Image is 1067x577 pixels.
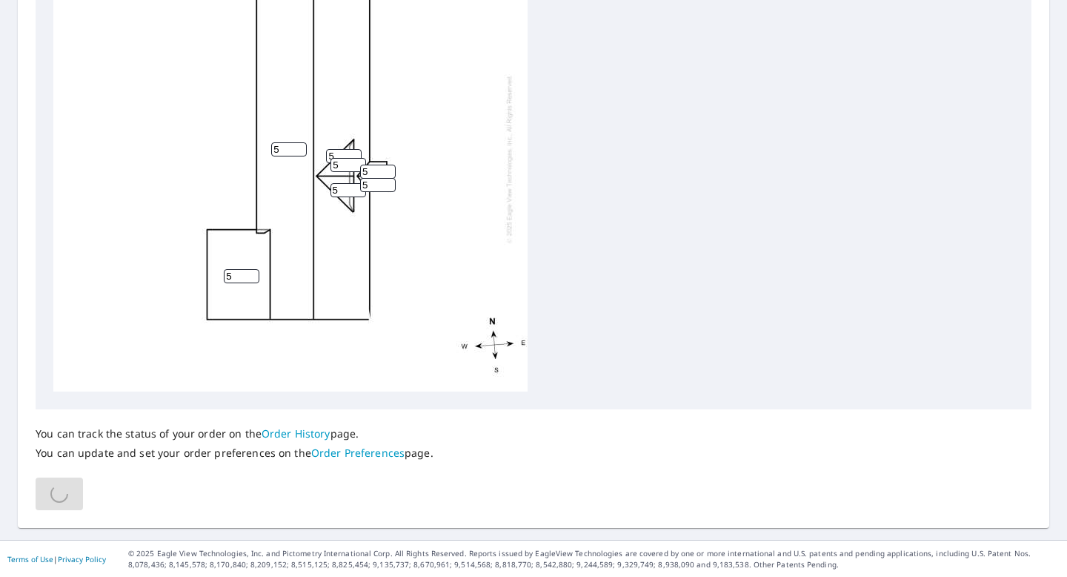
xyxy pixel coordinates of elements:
[58,554,106,564] a: Privacy Policy
[311,446,405,460] a: Order Preferences
[7,554,53,564] a: Terms of Use
[7,555,106,564] p: |
[36,446,433,460] p: You can update and set your order preferences on the page.
[36,427,433,441] p: You can track the status of your order on the page.
[262,426,330,441] a: Order History
[128,548,1060,570] p: © 2025 Eagle View Technologies, Inc. and Pictometry International Corp. All Rights Reserved. Repo...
